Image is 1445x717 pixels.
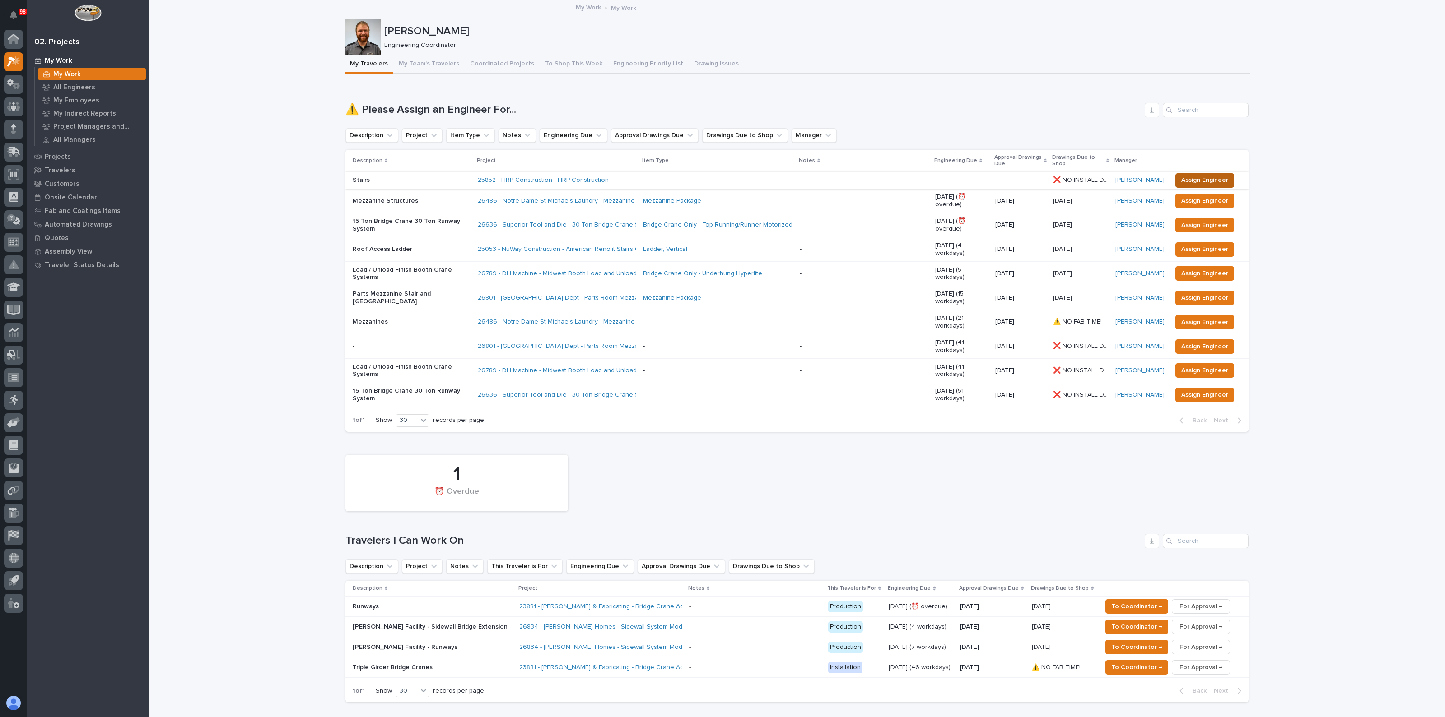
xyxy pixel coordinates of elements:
p: [DATE] (41 workdays) [935,339,988,354]
tr: Load / Unload Finish Booth Crane Systems26789 - DH Machine - Midwest Booth Load and Unload Statio... [345,261,1249,286]
button: Engineering Priority List [608,55,689,74]
button: Assign Engineer [1175,388,1234,402]
button: Notes [446,559,484,574]
p: Fab and Coatings Items [45,207,121,215]
p: [DATE] (21 workdays) [935,315,988,330]
p: ⚠️ NO FAB TIME! [1032,662,1082,671]
tr: [PERSON_NAME] Facility - Runways26834 - [PERSON_NAME] Homes - Sidewall System Modification and P-... [345,637,1249,657]
p: Project [477,156,496,166]
a: Assembly View [27,245,149,258]
a: 26789 - DH Machine - Midwest Booth Load and Unload Station [478,367,659,375]
span: Next [1214,416,1234,425]
button: For Approval → [1172,660,1230,675]
button: Notifications [4,5,23,24]
button: To Coordinator → [1105,599,1168,614]
p: Show [376,416,392,424]
tr: Triple Girder Bridge Cranes23881 - [PERSON_NAME] & Fabricating - Bridge Crane Addition - Installa... [345,657,1249,678]
button: Back [1172,687,1210,695]
p: ⚠️ NO FAB TIME! [1053,316,1104,326]
tr: Runways23881 - [PERSON_NAME] & Fabricating - Bridge Crane Addition - Production[DATE] (⏰ overdue)... [345,597,1249,617]
span: To Coordinator → [1111,662,1162,673]
a: Customers [27,177,149,190]
div: - [800,342,802,350]
a: Projects [27,150,149,163]
div: - [800,294,802,302]
button: Next [1210,416,1249,425]
a: [PERSON_NAME] [1115,391,1165,399]
button: My Team's Travelers [393,55,465,74]
p: My Work [45,57,72,65]
p: ❌ NO INSTALL DATE! [1053,341,1110,350]
a: My Employees [35,94,149,106]
input: Search [1163,534,1249,548]
button: Assign Engineer [1175,339,1234,354]
p: 98 [20,9,26,15]
button: Engineering Due [540,128,607,143]
button: Assign Engineer [1175,363,1234,378]
p: Quotes [45,234,69,242]
a: 23881 - [PERSON_NAME] & Fabricating - Bridge Crane Addition [519,603,699,611]
p: Approval Drawings Due [959,583,1019,593]
span: To Coordinator → [1111,601,1162,612]
div: 30 [396,416,418,425]
a: 26636 - Superior Tool and Die - 30 Ton Bridge Crane System (2) 15 Ton Double Girder [478,391,728,399]
div: Search [1163,103,1249,117]
a: Mezzanine Package [643,294,701,302]
p: Roof Access Ladder [353,245,471,253]
button: Drawings Due to Shop [702,128,788,143]
p: Travelers [45,167,75,175]
div: - [800,176,802,184]
p: [DATE] [1032,621,1053,631]
a: [PERSON_NAME] [1115,318,1165,326]
span: For Approval → [1179,601,1222,612]
p: [DATE] [1032,601,1053,611]
button: Back [1172,416,1210,425]
a: Bridge Crane Only - Top Running/Runner Motorized [643,221,792,229]
p: [DATE] (4 workdays) [889,623,952,631]
div: Production [828,601,863,612]
div: ⏰ Overdue [361,487,553,506]
p: - [643,391,792,399]
p: My Employees [53,97,99,105]
p: [DATE] [960,664,1025,671]
p: Customers [45,180,79,188]
span: Assign Engineer [1181,292,1228,303]
button: Assign Engineer [1175,173,1234,188]
div: - [800,367,802,375]
div: - [800,318,802,326]
p: Project [518,583,537,593]
button: Assign Engineer [1175,266,1234,281]
a: [PERSON_NAME] [1115,245,1165,253]
a: [PERSON_NAME] [1115,197,1165,205]
div: - [800,270,802,278]
p: [DATE] [995,391,1046,399]
button: Approval Drawings Due [638,559,725,574]
span: Assign Engineer [1181,317,1228,328]
button: Project [402,559,443,574]
p: All Engineers [53,83,95,92]
button: Assign Engineer [1175,315,1234,329]
button: Item Type [446,128,495,143]
div: 02. Projects [34,37,79,47]
p: My Indirect Reports [53,110,116,118]
p: [DATE] [995,318,1046,326]
p: [DATE] (15 workdays) [935,290,988,305]
p: [DATE] [995,221,1046,229]
p: Load / Unload Finish Booth Crane Systems [353,363,471,379]
p: Onsite Calendar [45,194,97,202]
p: My Work [53,70,81,79]
button: Assign Engineer [1175,291,1234,305]
a: Quotes [27,231,149,245]
div: 1 [361,463,553,486]
p: [DATE] (46 workdays) [889,664,952,671]
a: Onsite Calendar [27,190,149,204]
p: Drawings Due to Shop [1052,153,1104,169]
a: Traveler Status Details [27,258,149,272]
p: [DATE] [995,342,1046,350]
span: Assign Engineer [1181,268,1228,279]
button: Approval Drawings Due [611,128,699,143]
p: - [935,176,988,184]
p: - [643,176,792,184]
span: Assign Engineer [1181,220,1228,231]
p: [DATE] [995,367,1046,375]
